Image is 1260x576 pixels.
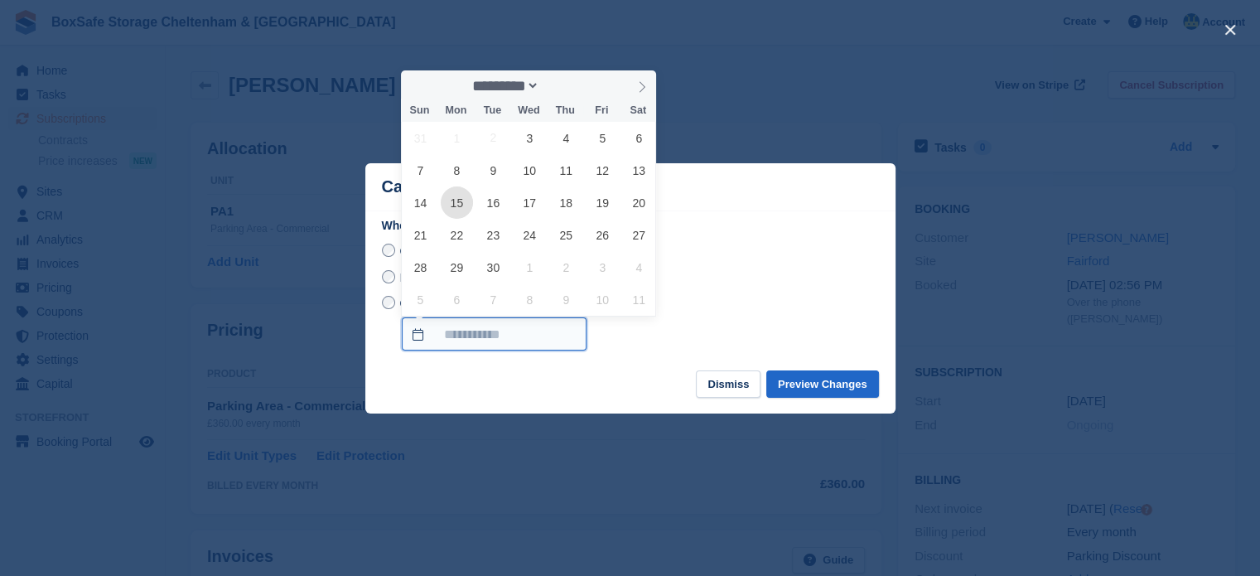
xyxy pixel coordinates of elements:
[477,122,509,154] span: September 2, 2025
[382,177,542,196] p: Cancel Subscription
[514,122,546,154] span: September 3, 2025
[550,186,582,219] span: September 18, 2025
[514,154,546,186] span: September 10, 2025
[399,271,461,284] span: Immediately
[399,297,491,310] span: On a custom date
[382,296,395,309] input: On a custom date
[623,219,655,251] span: September 27, 2025
[583,105,620,116] span: Fri
[477,283,509,316] span: October 7, 2025
[404,251,437,283] span: September 28, 2025
[466,77,539,94] select: Month
[623,122,655,154] span: September 6, 2025
[623,186,655,219] span: September 20, 2025
[550,219,582,251] span: September 25, 2025
[404,219,437,251] span: September 21, 2025
[441,154,473,186] span: September 8, 2025
[1217,17,1243,43] button: close
[382,217,879,235] label: When do you want to cancel the subscription?
[399,244,557,258] span: Cancel at end of term - [DATE]
[623,283,655,316] span: October 11, 2025
[382,270,395,283] input: Immediately
[539,77,591,94] input: Year
[510,105,547,116] span: Wed
[587,219,619,251] span: September 26, 2025
[550,154,582,186] span: September 11, 2025
[550,283,582,316] span: October 9, 2025
[441,283,473,316] span: October 6, 2025
[404,186,437,219] span: September 14, 2025
[441,219,473,251] span: September 22, 2025
[547,105,583,116] span: Thu
[623,251,655,283] span: October 4, 2025
[696,370,760,398] button: Dismiss
[477,186,509,219] span: September 16, 2025
[441,122,473,154] span: September 1, 2025
[514,251,546,283] span: October 1, 2025
[437,105,474,116] span: Mon
[587,154,619,186] span: September 12, 2025
[401,105,437,116] span: Sun
[441,251,473,283] span: September 29, 2025
[477,154,509,186] span: September 9, 2025
[623,154,655,186] span: September 13, 2025
[514,186,546,219] span: September 17, 2025
[404,283,437,316] span: October 5, 2025
[514,283,546,316] span: October 8, 2025
[402,317,587,351] input: On a custom date
[514,219,546,251] span: September 24, 2025
[404,122,437,154] span: August 31, 2025
[587,283,619,316] span: October 10, 2025
[550,122,582,154] span: September 4, 2025
[404,154,437,186] span: September 7, 2025
[587,251,619,283] span: October 3, 2025
[587,122,619,154] span: September 5, 2025
[550,251,582,283] span: October 2, 2025
[620,105,656,116] span: Sat
[474,105,510,116] span: Tue
[766,370,879,398] button: Preview Changes
[477,219,509,251] span: September 23, 2025
[382,244,395,257] input: Cancel at end of term - [DATE]
[441,186,473,219] span: September 15, 2025
[587,186,619,219] span: September 19, 2025
[477,251,509,283] span: September 30, 2025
